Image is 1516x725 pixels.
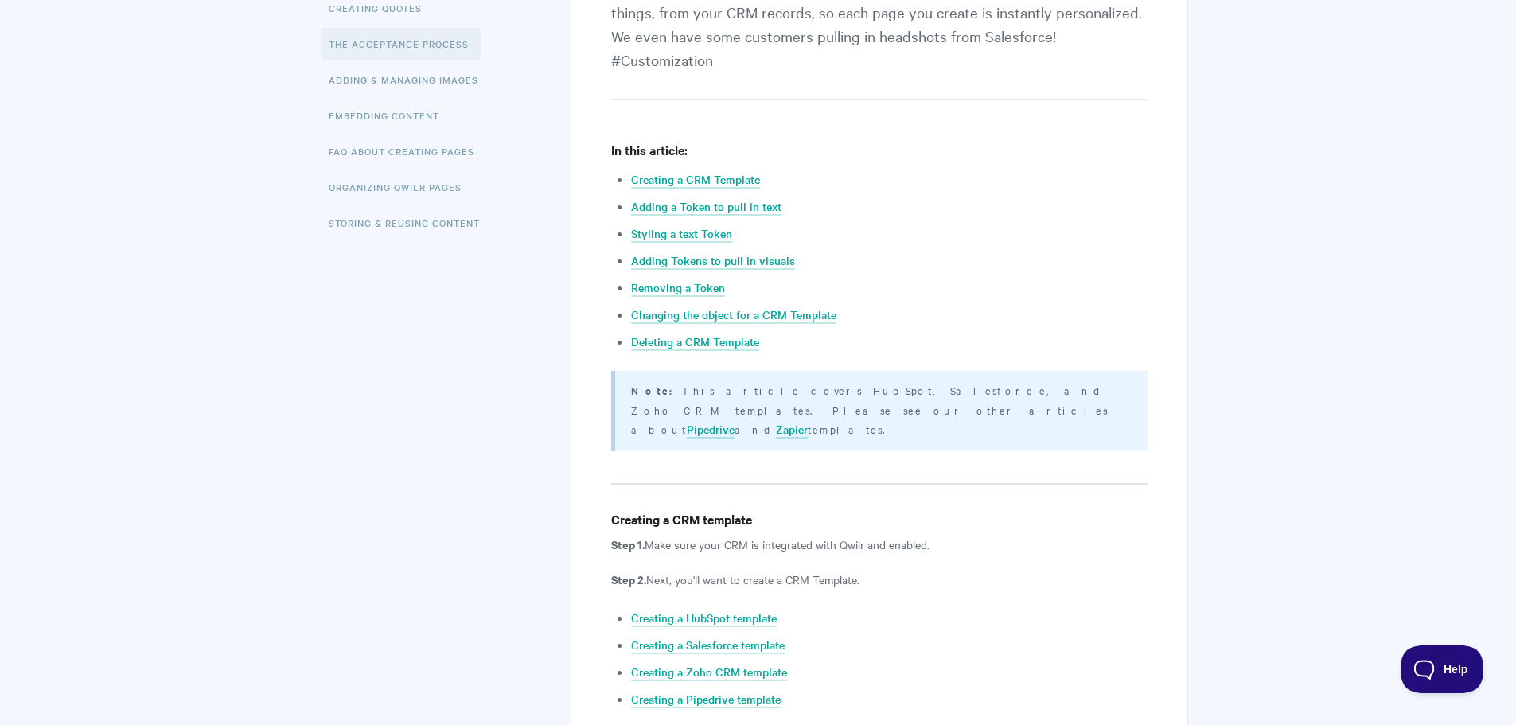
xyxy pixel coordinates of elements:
a: Adding Tokens to pull in visuals [631,252,795,270]
a: Adding a Token to pull in text [631,198,781,216]
a: Creating a CRM Template [631,171,760,189]
p: This article covers HubSpot, Salesforce, and Zoho CRM templates. Please see our other articles ab... [631,380,1127,439]
a: Creating a Salesforce template [631,637,785,654]
a: Deleting a CRM Template [631,333,759,351]
a: Creating a Zoho CRM template [631,664,787,681]
a: Changing the object for a CRM Template [631,306,836,324]
a: The Acceptance Process [321,28,481,60]
p: Next, you'll want to create a CRM Template. [611,570,1147,589]
a: Embedding Content [329,99,451,131]
iframe: Toggle Customer Support [1401,645,1484,693]
strong: Note: [631,383,682,398]
a: Zapier [776,421,808,439]
a: Removing a Token [631,279,725,297]
a: Storing & Reusing Content [329,207,492,239]
p: Make sure your CRM is integrated with Qwilr and enabled. [611,535,1147,554]
a: Organizing Qwilr Pages [329,171,474,203]
strong: Step 2. [611,571,646,587]
a: Adding & Managing Images [329,64,490,95]
strong: In this article: [611,141,688,158]
a: Pipedrive [687,421,735,439]
h4: Creating a CRM template [611,509,1147,529]
a: Creating a Pipedrive template [631,691,781,708]
strong: Step 1. [611,536,645,552]
a: Creating a HubSpot template [631,610,777,627]
a: Styling a text Token [631,225,732,243]
a: FAQ About Creating Pages [329,135,486,167]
